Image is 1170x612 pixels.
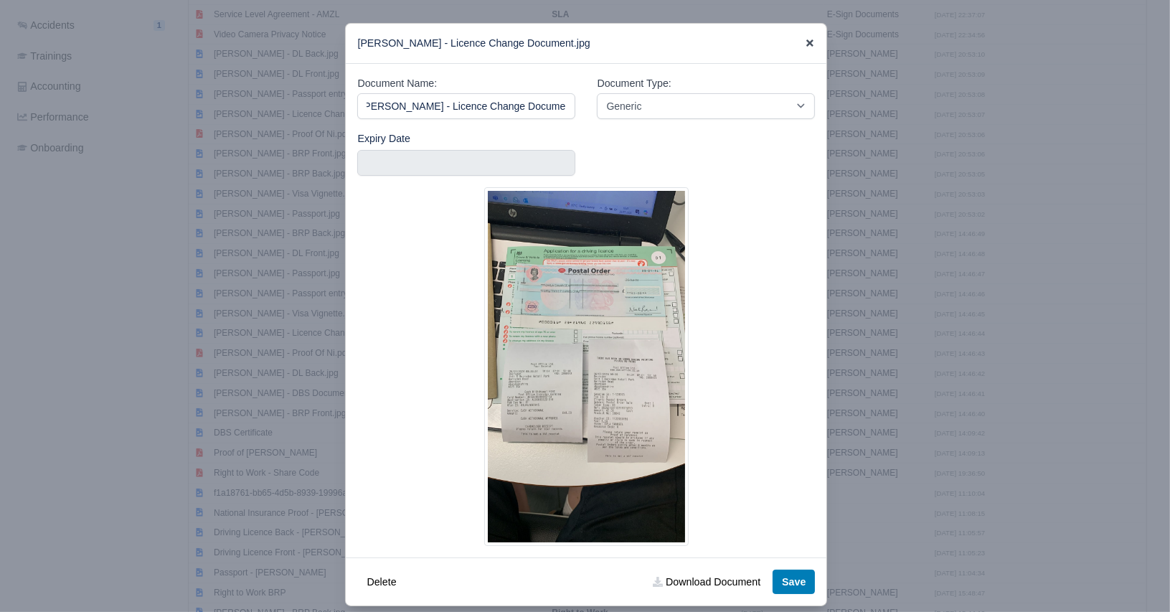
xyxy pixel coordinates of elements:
button: Delete [357,570,405,594]
iframe: Chat Widget [912,446,1170,612]
a: Download Document [643,570,770,594]
button: Save [773,570,815,594]
div: [PERSON_NAME] - Licence Change Document.jpg [346,24,826,64]
label: Document Name: [357,75,437,92]
label: Document Type: [597,75,671,92]
label: Expiry Date [357,131,410,147]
